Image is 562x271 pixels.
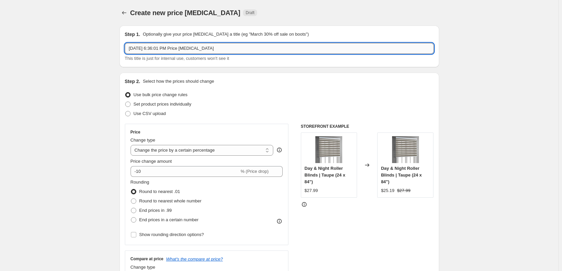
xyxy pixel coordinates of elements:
[301,124,434,129] h6: STOREFRONT EXAMPLE
[125,56,229,61] span: This title is just for internal use, customers won't see it
[381,187,394,194] div: $25.19
[166,257,223,262] button: What's the compare at price?
[134,111,166,116] span: Use CSV upload
[125,43,434,54] input: 30% off holiday sale
[143,78,214,85] p: Select how the prices should change
[119,8,129,17] button: Price change jobs
[139,232,204,237] span: Show rounding direction options?
[305,166,345,184] span: Day & Night Roller Blinds | Taupe (24 x 84")
[131,180,149,185] span: Rounding
[246,10,254,15] span: Draft
[134,102,191,107] span: Set product prices individually
[143,31,309,38] p: Optionally give your price [MEDICAL_DATA] a title (eg "March 30% off sale on boots")
[139,189,180,194] span: Round to nearest .01
[241,169,269,174] span: % (Price drop)
[315,136,342,163] img: taupeoriginal_80x.jpg
[139,198,202,203] span: Round to nearest whole number
[131,159,172,164] span: Price change amount
[397,187,411,194] strike: $27.99
[392,136,419,163] img: taupeoriginal_80x.jpg
[125,31,140,38] h2: Step 1.
[381,166,422,184] span: Day & Night Roller Blinds | Taupe (24 x 84")
[131,265,155,270] span: Change type
[131,256,164,262] h3: Compare at price
[305,187,318,194] div: $27.99
[139,208,172,213] span: End prices in .99
[131,129,140,135] h3: Price
[134,92,187,97] span: Use bulk price change rules
[131,166,239,177] input: -15
[130,9,241,16] span: Create new price [MEDICAL_DATA]
[125,78,140,85] h2: Step 2.
[131,138,155,143] span: Change type
[276,147,283,153] div: help
[139,217,199,222] span: End prices in a certain number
